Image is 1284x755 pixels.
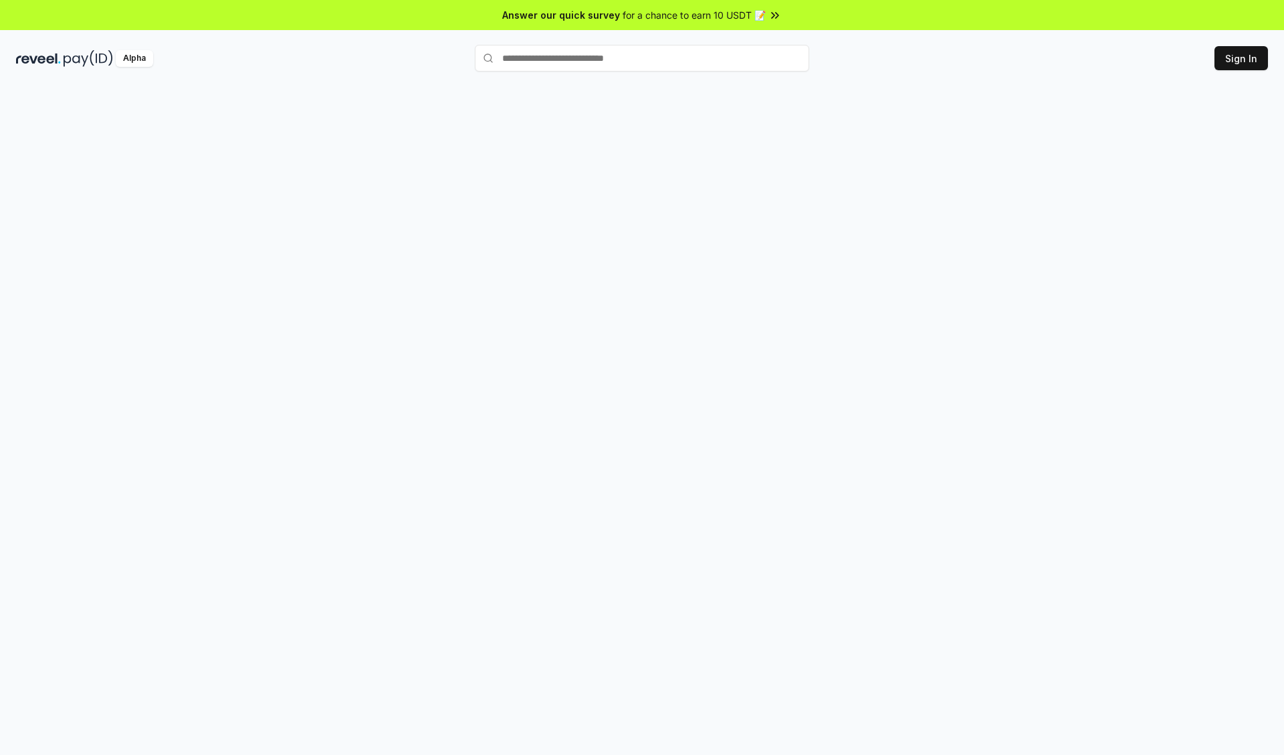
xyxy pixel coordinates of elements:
span: Answer our quick survey [502,8,620,22]
span: for a chance to earn 10 USDT 📝 [623,8,766,22]
img: reveel_dark [16,50,61,67]
button: Sign In [1214,46,1268,70]
div: Alpha [116,50,153,67]
img: pay_id [64,50,113,67]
